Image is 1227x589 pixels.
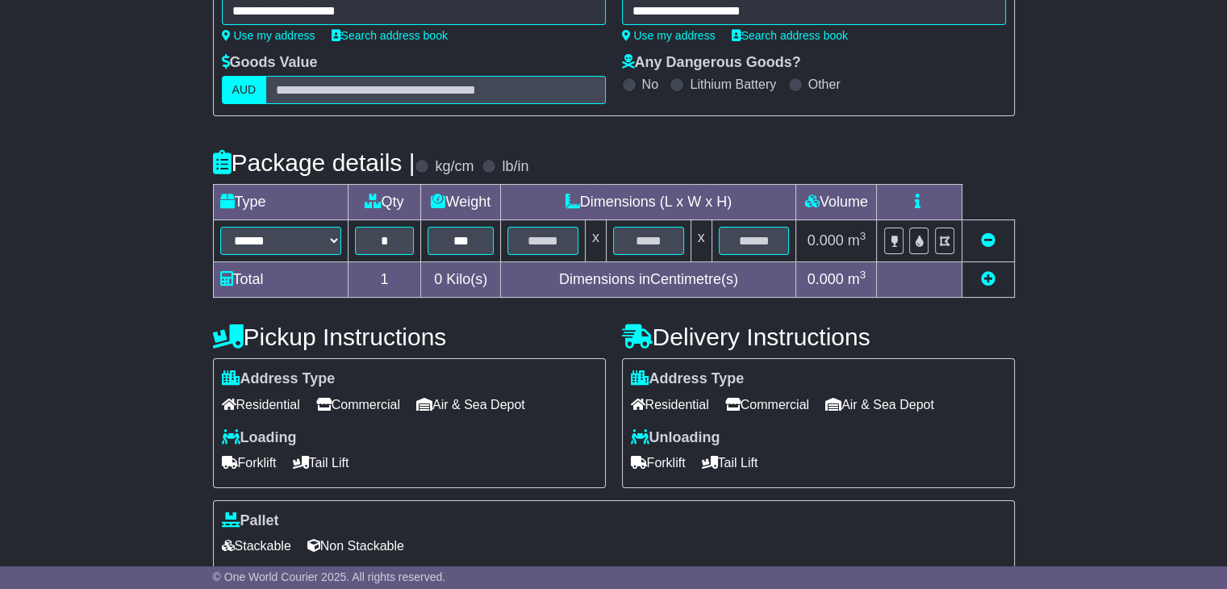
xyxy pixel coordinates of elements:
label: Lithium Battery [690,77,776,92]
span: Commercial [316,392,400,417]
label: kg/cm [435,158,474,176]
span: Commercial [725,392,809,417]
span: Tail Lift [702,450,758,475]
td: Kilo(s) [421,262,501,298]
sup: 3 [860,230,866,242]
span: © One World Courier 2025. All rights reserved. [213,570,446,583]
span: Residential [222,392,300,417]
label: Address Type [631,370,745,388]
label: No [642,77,658,92]
span: m [848,232,866,249]
span: Air & Sea Depot [416,392,525,417]
span: Tail Lift [293,450,349,475]
sup: 3 [860,269,866,281]
td: x [585,220,606,262]
h4: Delivery Instructions [622,324,1015,350]
span: Forklift [631,450,686,475]
h4: Pickup Instructions [213,324,606,350]
td: Dimensions in Centimetre(s) [501,262,796,298]
a: Add new item [981,271,995,287]
label: Pallet [222,512,279,530]
label: lb/in [502,158,528,176]
td: Volume [796,185,877,220]
span: m [848,271,866,287]
span: 0 [434,271,442,287]
label: Unloading [631,429,720,447]
td: Dimensions (L x W x H) [501,185,796,220]
span: Stackable [222,533,291,558]
h4: Package details | [213,149,415,176]
label: Other [808,77,841,92]
label: Address Type [222,370,336,388]
span: 0.000 [808,232,844,249]
span: Residential [631,392,709,417]
a: Use my address [222,29,315,42]
td: Total [213,262,348,298]
span: Non Stackable [307,533,404,558]
a: Use my address [622,29,716,42]
td: Qty [348,185,421,220]
span: 0.000 [808,271,844,287]
td: 1 [348,262,421,298]
td: Type [213,185,348,220]
a: Search address book [732,29,848,42]
td: x [691,220,712,262]
span: Forklift [222,450,277,475]
span: Air & Sea Depot [825,392,934,417]
td: Weight [421,185,501,220]
a: Remove this item [981,232,995,249]
label: Any Dangerous Goods? [622,54,801,72]
label: Goods Value [222,54,318,72]
label: AUD [222,76,267,104]
label: Loading [222,429,297,447]
a: Search address book [332,29,448,42]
